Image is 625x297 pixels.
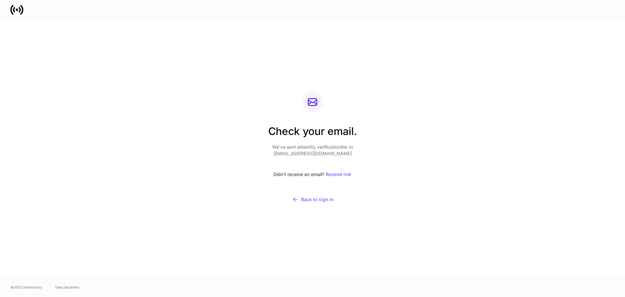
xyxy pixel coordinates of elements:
[292,196,333,203] div: Back to sign in
[326,172,351,177] div: Resend link
[326,167,352,182] button: Resend link
[268,167,357,182] div: Didn’t receive an email?
[10,285,42,290] span: © 2025 OneAdvisory
[268,124,357,144] h2: Check your email.
[55,285,79,290] a: Data Disclaimer
[268,192,357,207] button: Back to sign in
[268,144,357,157] p: We’ve sent a identity verification link to [EMAIL_ADDRESS][DOMAIN_NAME]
